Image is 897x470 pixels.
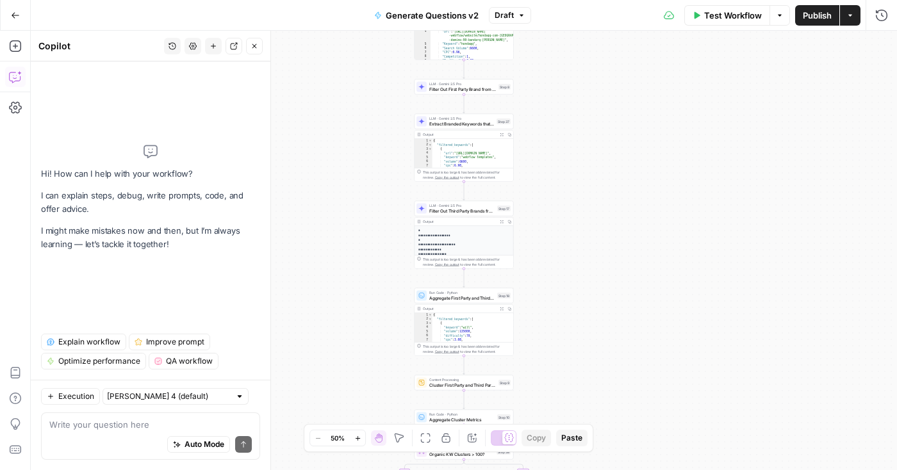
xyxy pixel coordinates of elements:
span: Content Processing [429,377,496,382]
span: Explain workflow [58,336,120,348]
button: Optimize performance [41,353,146,369]
button: Paste [556,430,588,446]
button: Draft [489,7,531,24]
span: Aggregate Cluster Metrics [429,416,495,423]
button: Improve prompt [129,334,210,350]
div: LLM · Gemini 2.5 ProFilter Out First Party Brand from KeywordsStep 8 [415,79,514,95]
div: 9 [415,59,431,63]
span: Aggregate First Party and Third Party Keywords [429,295,495,301]
div: 4 [415,29,431,42]
g: Edge from step_37 to step_17 [463,182,465,200]
g: Edge from step_9 to step_10 [463,391,465,409]
div: Output [423,219,496,224]
div: 1 [415,139,432,143]
div: Step 8 [498,84,511,90]
div: 5 [415,156,432,160]
p: I can explain steps, debug, write prompts, code, and offer advice. [41,189,260,216]
div: 8 [415,54,431,59]
div: 3 [415,147,432,152]
div: Run Code · PythonAggregate Cluster MetricsStep 10 [415,410,514,425]
span: Auto Mode [185,439,224,450]
div: This output is too large & has been abbreviated for review. to view the full content. [423,344,511,354]
span: Paste [561,432,582,444]
div: Step 9 [498,380,511,385]
div: Step 37 [497,118,511,124]
span: Copy the output [435,175,459,179]
button: Execution [41,388,100,405]
div: 6 [415,46,431,51]
span: Filter Out Third Party Brands from Keywords [429,207,495,214]
button: Test Workflow [684,5,769,26]
span: Copy the output [435,350,459,353]
div: This output is too large & has been abbreviated for review. to view the full content. [423,257,511,267]
span: Toggle code folding, rows 2 through 1488 [429,143,432,147]
p: Hi! How can I help with your workflow? [41,167,260,181]
span: Publish [803,9,832,22]
div: LLM · Gemini 2.5 ProFilter Out Third Party Brands from KeywordsStep 17Output***** **** **** **** ... [415,201,514,269]
g: Edge from step_18 to step_9 [463,356,465,375]
div: 2 [415,143,432,147]
g: Edge from step_35 to step_8 [463,60,465,79]
div: This output is too large & has been abbreviated for review. to view the full content. [423,170,511,180]
span: Extract Branded Keywords that have Commercial Intent [429,120,494,127]
span: Draft [495,10,514,21]
g: Edge from step_17 to step_18 [463,269,465,288]
div: 7 [415,164,432,168]
span: Copy [527,432,546,444]
div: Step 17 [497,206,511,211]
div: 5 [415,42,431,47]
g: Edge from step_8 to step_37 [463,95,465,113]
span: QA workflow [166,355,213,367]
button: Publish [795,5,839,26]
span: Toggle code folding, rows 1 through 1159 [429,313,432,318]
div: 4 [415,325,432,330]
span: Generate Questions v2 [386,9,479,22]
span: Toggle code folding, rows 3 through 9 [429,321,432,326]
div: Content ProcessingCluster First Party and Third Party KeywordsStep 9 [415,375,514,391]
span: Copy the output [435,263,459,266]
div: 7 [415,51,431,55]
span: Improve prompt [146,336,204,348]
span: LLM · Gemini 2.5 Pro [429,81,496,86]
span: Toggle code folding, rows 3 through 11 [429,147,432,152]
input: Claude Sonnet 4 (default) [107,390,230,403]
div: 3 [415,321,432,326]
div: 2 [415,317,432,321]
span: Organic KW Clusters > 100? [429,451,494,457]
span: Cluster First Party and Third Party Keywords [429,382,496,388]
span: Run Code · Python [429,412,495,417]
div: Step 10 [497,414,511,420]
span: Test Workflow [704,9,762,22]
div: Run Code · PythonAggregate First Party and Third Party KeywordsStep 18Output{ "filtered_keywords"... [415,288,514,356]
div: 1 [415,313,432,318]
span: 50% [331,433,345,443]
div: Copilot [38,40,160,53]
p: I might make mistakes now and then, but I’m always learning — let’s tackle it together! [41,224,260,251]
button: Auto Mode [167,436,230,453]
button: Generate Questions v2 [366,5,486,26]
button: Copy [522,430,551,446]
span: Toggle code folding, rows 2 through 1158 [429,317,432,321]
div: Output [423,306,496,311]
div: 7 [415,338,432,343]
button: Explain workflow [41,334,126,350]
div: 4 [415,151,432,156]
div: 5 [415,330,432,334]
span: Filter Out First Party Brand from Keywords [429,86,496,92]
div: LLM · Gemini 2.5 ProExtract Branded Keywords that have Commercial IntentStep 37Output{ "filtered_... [415,114,514,182]
div: Step 18 [497,293,511,298]
button: QA workflow [149,353,218,369]
span: Execution [58,391,94,402]
span: LLM · Gemini 2.5 Pro [429,203,495,208]
img: 14hgftugzlhicq6oh3k7w4rc46c1 [418,380,425,386]
div: Output [423,132,496,137]
span: Optimize performance [58,355,140,367]
span: Toggle code folding, rows 1 through 1489 [429,139,432,143]
div: 6 [415,334,432,338]
div: 6 [415,159,432,164]
span: Run Code · Python [429,290,495,295]
span: LLM · Gemini 2.5 Pro [429,116,494,121]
